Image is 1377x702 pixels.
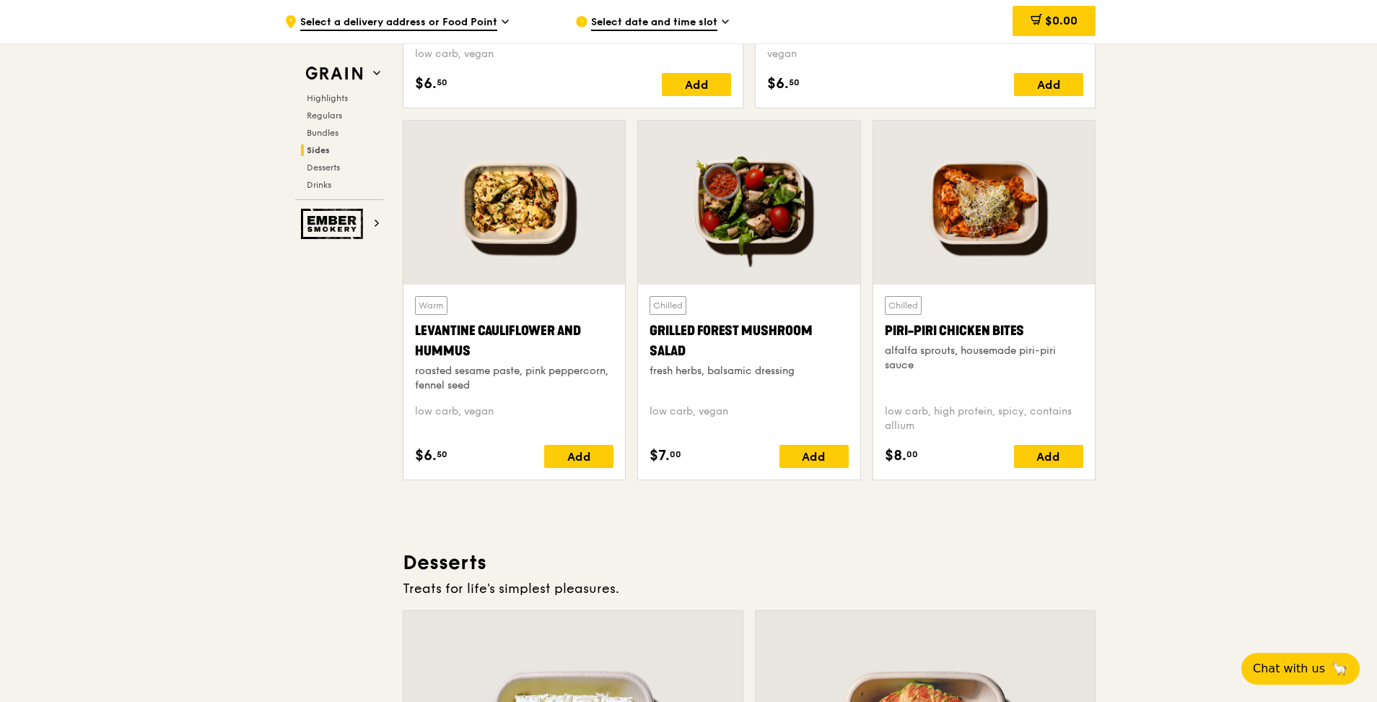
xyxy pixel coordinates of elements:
div: Treats for life's simplest pleasures. [403,578,1096,599]
div: Grilled Forest Mushroom Salad [650,321,848,361]
div: Piri-piri Chicken Bites [885,321,1083,341]
div: Chilled [650,296,686,315]
span: 00 [906,448,918,460]
span: Sides [307,145,330,155]
h3: Desserts [403,550,1096,576]
div: Levantine Cauliflower and Hummus [415,321,613,361]
span: 50 [789,77,800,88]
span: Highlights [307,93,348,103]
img: Ember Smokery web logo [301,209,367,239]
div: alfalfa sprouts, housemade piri-piri sauce [885,344,1083,373]
div: Add [662,73,731,96]
div: Add [1014,445,1083,468]
div: low carb, vegan [415,47,731,61]
span: Select a delivery address or Food Point [300,15,497,31]
span: Regulars [307,110,342,121]
span: Desserts [307,162,340,173]
img: Grain web logo [301,61,367,87]
div: low carb, vegan [415,404,613,433]
button: Chat with us🦙 [1241,653,1360,685]
span: $7. [650,445,670,467]
div: Chilled [885,296,922,315]
span: Chat with us [1253,660,1325,677]
span: 50 [437,448,447,460]
span: $6. [767,73,789,95]
span: $6. [415,73,437,95]
div: Add [779,445,849,468]
div: low carb, high protein, spicy, contains allium [885,404,1083,433]
span: Drinks [307,180,331,190]
div: vegan [767,47,1083,61]
span: 00 [670,448,681,460]
div: fresh herbs, balsamic dressing [650,364,848,378]
div: Add [1014,73,1083,96]
div: low carb, vegan [650,404,848,433]
span: 🦙 [1331,660,1348,677]
span: $6. [415,445,437,467]
span: $8. [885,445,906,467]
span: Bundles [307,128,338,138]
div: Warm [415,296,447,315]
span: 50 [437,77,447,88]
span: Select date and time slot [591,15,717,31]
div: Add [544,445,613,468]
span: $0.00 [1045,14,1077,27]
div: roasted sesame paste, pink peppercorn, fennel seed [415,364,613,393]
